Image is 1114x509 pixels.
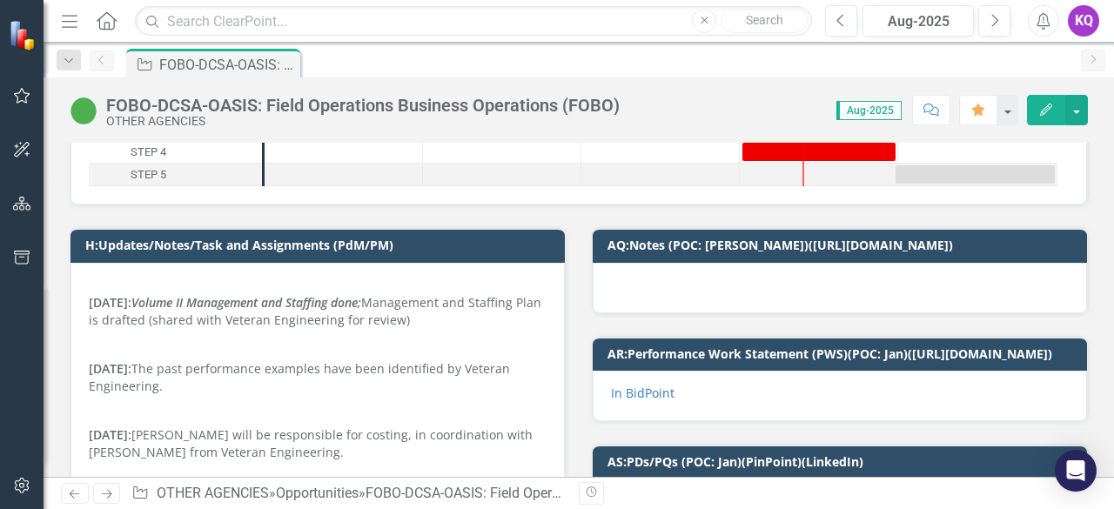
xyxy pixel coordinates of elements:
div: FOBO-DCSA-OASIS: Field Operations Business Operations (FOBO) [159,54,296,76]
button: KQ [1068,5,1099,37]
span: Aug-2025 [836,101,902,120]
div: Aug-2025 [869,11,968,32]
a: OTHER AGENCIES [157,485,269,501]
strong: [DATE]: [89,294,361,311]
div: OTHER AGENCIES [106,115,620,128]
div: Task: Start date: 2025-08-31 End date: 2025-09-30 [89,164,262,186]
h3: AS:PDs/PQs (POC: Jan)(PinPoint)(LinkedIn) [607,455,1078,468]
input: Search ClearPoint... [135,6,812,37]
h3: H:Updates/Notes/Task and Assignments (PdM/PM) [85,238,556,251]
div: Task: Start date: 2025-08-01 End date: 2025-08-31 [742,143,896,161]
div: » » [131,484,566,504]
div: STEP 4 [131,141,166,164]
button: Search [721,9,808,33]
div: FOBO-DCSA-OASIS: Field Operations Business Operations (FOBO) [106,96,620,115]
div: Open Intercom Messenger [1055,450,1097,492]
div: Task: Start date: 2025-08-31 End date: 2025-09-30 [896,165,1055,184]
img: Active [70,97,97,124]
div: STEP 4 [89,141,262,164]
a: In BidPoint [611,385,674,401]
div: FOBO-DCSA-OASIS: Field Operations Business Operations (FOBO) [366,485,768,501]
p: Management and Staffing Plan is drafted (shared with Veteran Engineering for review) [89,277,547,332]
p: [PERSON_NAME] will be responsible for costing, in coordination with [PERSON_NAME] from Veteran En... [89,423,547,482]
h3: AR:Performance Work Statement (PWS)(POC: Jan)([URL][DOMAIN_NAME]) [607,347,1078,360]
a: Opportunities [276,485,359,501]
img: ClearPoint Strategy [9,20,39,50]
div: Task: Start date: 2025-08-01 End date: 2025-08-31 [89,141,262,164]
strong: [DATE]: [89,426,131,443]
div: STEP 5 [131,164,166,186]
span: Search [746,13,783,27]
button: Aug-2025 [862,5,974,37]
h3: AQ:Notes (POC: [PERSON_NAME])([URL][DOMAIN_NAME]) [607,238,1078,251]
div: STEP 5 [89,164,262,186]
em: Volume II Management and Staffing done; [131,294,361,311]
p: The past performance examples have been identified by Veteran Engineering. [89,357,547,398]
strong: [DATE]: [89,360,131,377]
